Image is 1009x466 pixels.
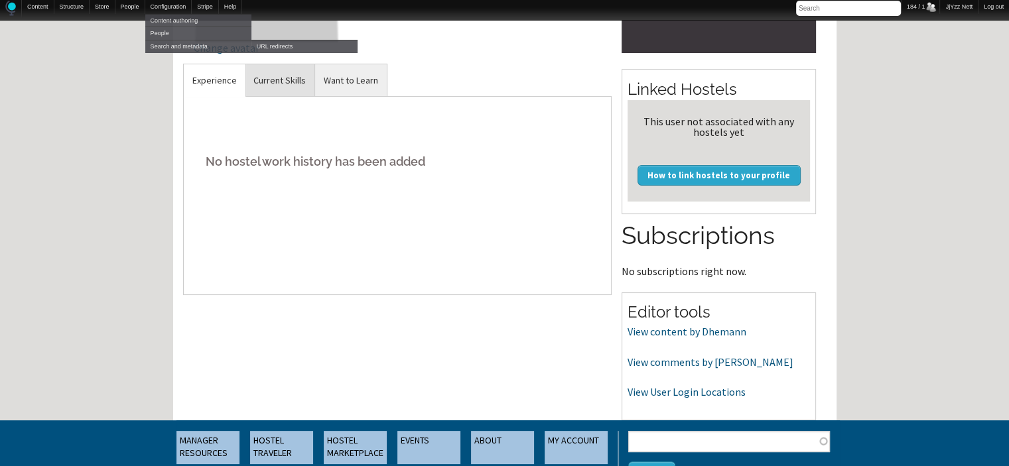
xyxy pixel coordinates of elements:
[633,116,805,137] div: This user not associated with any hostels yet
[628,355,793,369] a: View comments by [PERSON_NAME]
[622,219,816,276] section: No subscriptions right now.
[622,219,816,253] h2: Subscriptions
[250,431,313,464] a: HOSTEL TRAVELER
[245,64,314,97] a: Current Skills
[5,1,16,16] img: Home
[545,431,608,464] a: MY ACCOUNT
[176,431,239,464] a: MANAGER RESOURCES
[145,14,251,27] a: Content authoring
[628,78,810,101] h2: Linked Hostels
[628,325,746,338] a: View content by Dhemann
[184,64,245,97] a: Experience
[628,301,810,323] h2: Editor tools
[471,431,534,464] a: ABOUT
[324,431,387,464] a: HOSTEL MARKETPLACE
[397,431,460,464] a: EVENTS
[638,165,801,185] a: How to link hostels to your profile
[315,64,387,97] a: Want to Learn
[796,1,901,16] input: Search
[628,385,746,398] a: View User Login Locations
[194,141,602,182] h5: No hostel work history has been added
